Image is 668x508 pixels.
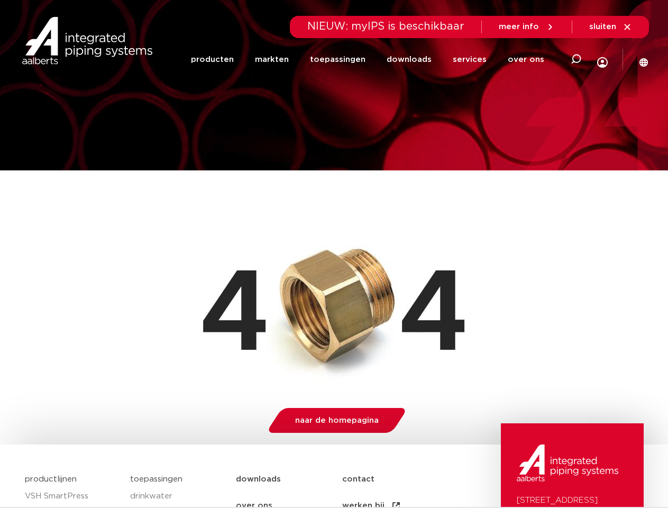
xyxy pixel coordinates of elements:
a: toepassingen [310,38,365,81]
span: NIEUW: myIPS is beschikbaar [307,21,464,32]
a: productlijnen [25,475,77,483]
a: downloads [236,466,342,493]
a: producten [191,38,234,81]
div: my IPS [597,35,608,84]
a: meer info [499,22,555,32]
a: sluiten [589,22,632,32]
span: meer info [499,23,539,31]
a: over ons [508,38,544,81]
a: drinkwater [130,488,225,505]
span: naar de homepagina [295,416,379,424]
a: contact [342,466,449,493]
a: downloads [387,38,432,81]
nav: Menu [191,38,544,81]
span: sluiten [589,23,616,31]
a: VSH SmartPress [25,488,120,505]
a: naar de homepagina [266,408,408,433]
h1: Pagina niet gevonden [25,176,644,210]
a: services [453,38,487,81]
a: markten [255,38,289,81]
a: toepassingen [130,475,182,483]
